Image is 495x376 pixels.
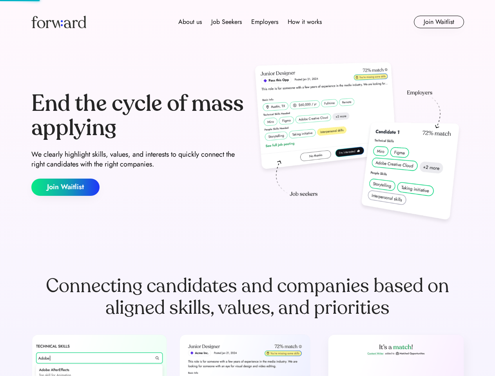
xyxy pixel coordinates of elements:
button: Join Waitlist [31,179,100,196]
div: Connecting candidates and companies based on aligned skills, values, and priorities [31,275,464,319]
div: Employers [251,17,278,27]
div: How it works [288,17,322,27]
img: hero-image.png [251,60,464,228]
div: We clearly highlight skills, values, and interests to quickly connect the right candidates with t... [31,150,245,169]
div: Job Seekers [211,17,242,27]
div: About us [178,17,202,27]
button: Join Waitlist [414,16,464,28]
div: End the cycle of mass applying [31,92,245,140]
img: Forward logo [31,16,86,28]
